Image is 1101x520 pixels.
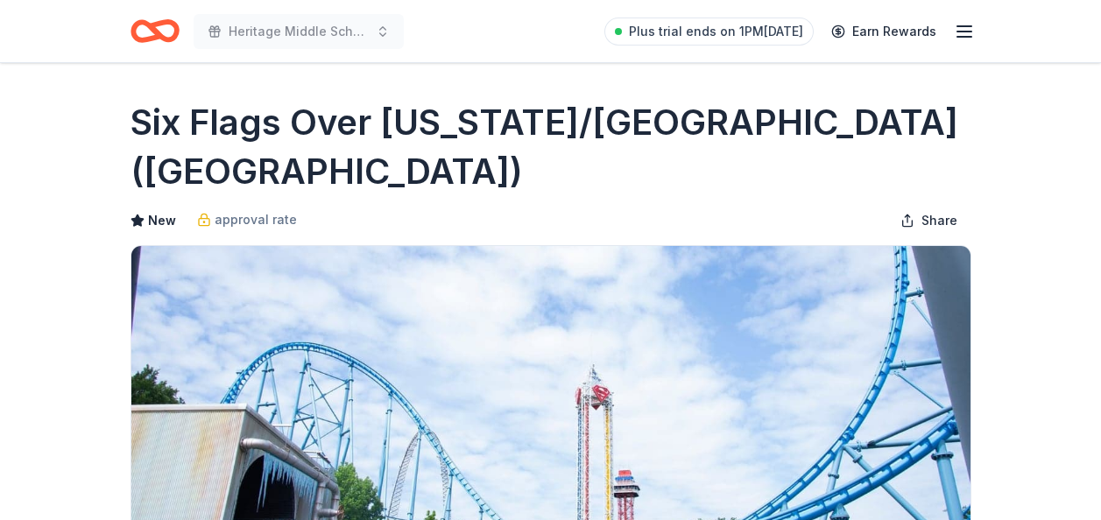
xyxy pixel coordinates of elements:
span: Heritage Middle School PTSA Silent Auction [229,21,369,42]
span: Share [921,210,957,231]
a: Plus trial ends on 1PM[DATE] [604,18,814,46]
a: Earn Rewards [821,16,947,47]
h1: Six Flags Over [US_STATE]/[GEOGRAPHIC_DATA] ([GEOGRAPHIC_DATA]) [131,98,971,196]
a: approval rate [197,209,297,230]
span: New [148,210,176,231]
button: Share [886,203,971,238]
a: Home [131,11,180,52]
button: Heritage Middle School PTSA Silent Auction [194,14,404,49]
span: approval rate [215,209,297,230]
span: Plus trial ends on 1PM[DATE] [629,21,803,42]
